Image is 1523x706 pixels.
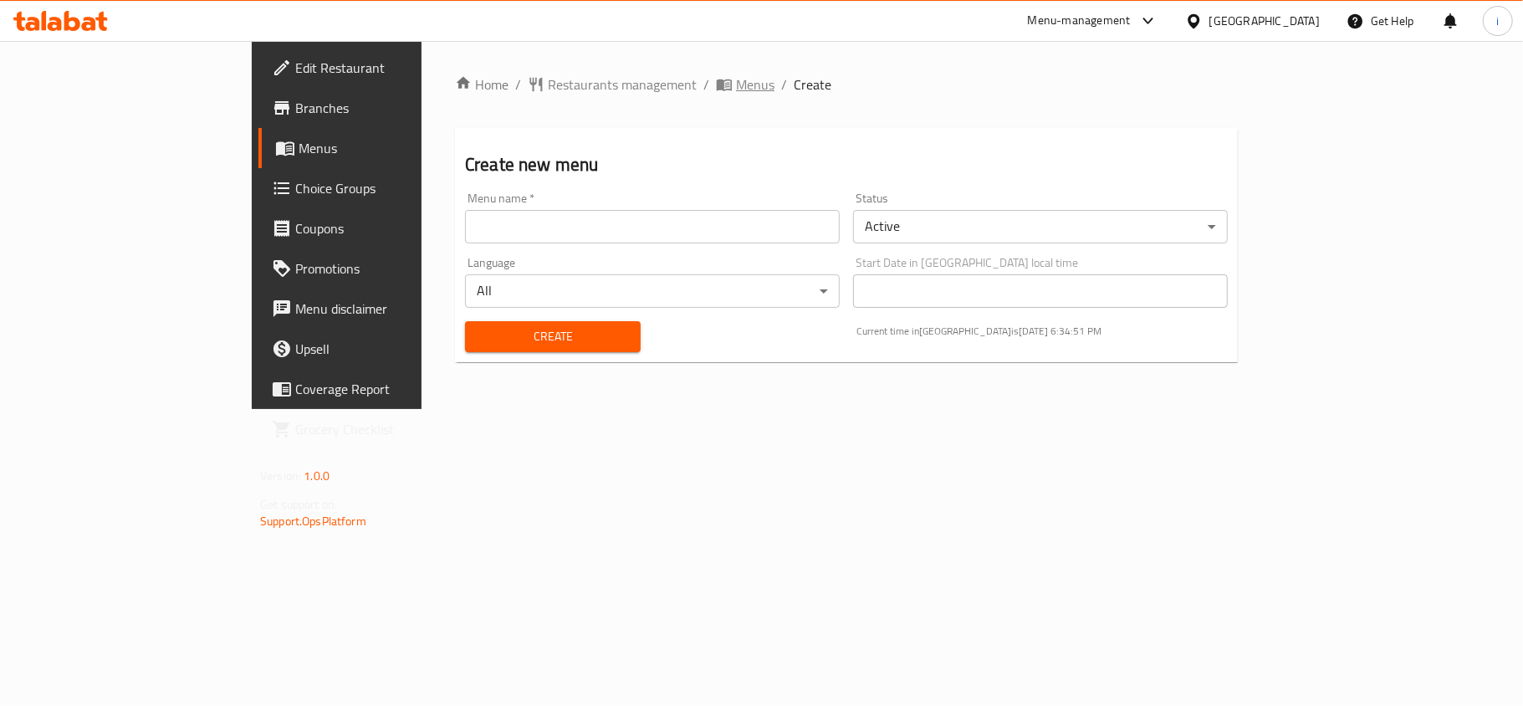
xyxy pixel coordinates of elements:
[258,329,506,369] a: Upsell
[465,210,840,243] input: Please enter Menu name
[465,321,641,352] button: Create
[260,510,366,532] a: Support.OpsPlatform
[258,289,506,329] a: Menu disclaimer
[515,74,521,95] li: /
[1209,12,1320,30] div: [GEOGRAPHIC_DATA]
[853,210,1228,243] div: Active
[295,218,493,238] span: Coupons
[716,74,774,95] a: Menus
[736,74,774,95] span: Menus
[295,419,493,439] span: Grocery Checklist
[258,208,506,248] a: Coupons
[295,339,493,359] span: Upsell
[260,494,337,515] span: Get support on:
[465,274,840,308] div: All
[304,465,330,487] span: 1.0.0
[258,88,506,128] a: Branches
[478,326,627,347] span: Create
[258,48,506,88] a: Edit Restaurant
[455,74,1238,95] nav: breadcrumb
[295,58,493,78] span: Edit Restaurant
[258,409,506,449] a: Grocery Checklist
[258,248,506,289] a: Promotions
[548,74,697,95] span: Restaurants management
[794,74,831,95] span: Create
[465,152,1228,177] h2: Create new menu
[295,299,493,319] span: Menu disclaimer
[295,98,493,118] span: Branches
[856,324,1228,339] p: Current time in [GEOGRAPHIC_DATA] is [DATE] 6:34:51 PM
[1028,11,1131,31] div: Menu-management
[299,138,493,158] span: Menus
[703,74,709,95] li: /
[295,258,493,279] span: Promotions
[1496,12,1499,30] span: i
[295,178,493,198] span: Choice Groups
[528,74,697,95] a: Restaurants management
[258,369,506,409] a: Coverage Report
[295,379,493,399] span: Coverage Report
[258,128,506,168] a: Menus
[258,168,506,208] a: Choice Groups
[260,465,301,487] span: Version:
[781,74,787,95] li: /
